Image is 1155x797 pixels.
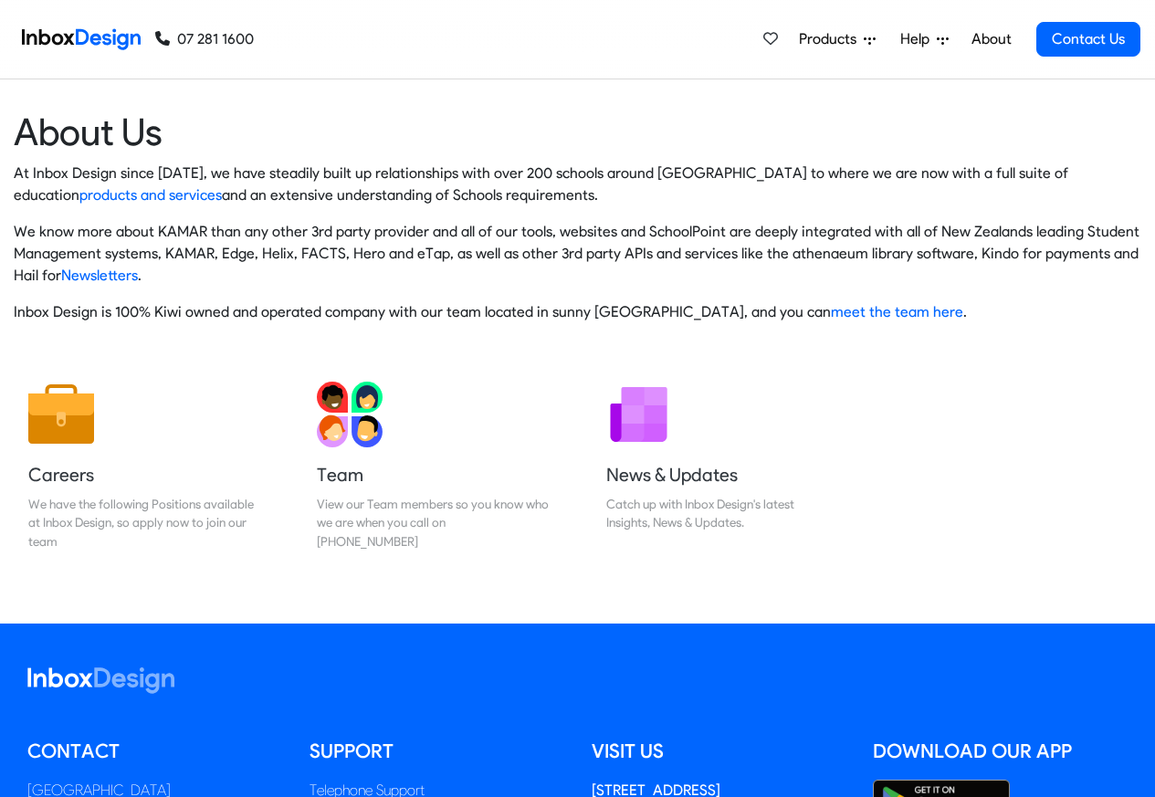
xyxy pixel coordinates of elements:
h5: Team [317,462,549,488]
a: News & Updates Catch up with Inbox Design's latest Insights, News & Updates. [592,367,853,565]
a: meet the team here [831,303,963,320]
a: Contact Us [1036,22,1140,57]
h5: News & Updates [606,462,838,488]
p: We know more about KAMAR than any other 3rd party provider and all of our tools, websites and Sch... [14,221,1141,287]
div: Catch up with Inbox Design's latest Insights, News & Updates. [606,495,838,532]
span: Products [799,28,864,50]
img: 2022_01_12_icon_newsletter.svg [606,382,672,447]
a: products and services [79,186,222,204]
div: View our Team members so you know who we are when you call on [PHONE_NUMBER] [317,495,549,551]
a: Newsletters [61,267,138,284]
a: 07 281 1600 [155,28,254,50]
h5: Contact [27,738,282,765]
h5: Careers [28,462,260,488]
a: Help [893,21,956,58]
a: Team View our Team members so you know who we are when you call on [PHONE_NUMBER] [302,367,563,565]
img: 2022_01_13_icon_team.svg [317,382,383,447]
h5: Support [310,738,564,765]
div: We have the following Positions available at Inbox Design, so apply now to join our team [28,495,260,551]
img: 2022_01_13_icon_job.svg [28,382,94,447]
p: Inbox Design is 100% Kiwi owned and operated company with our team located in sunny [GEOGRAPHIC_D... [14,301,1141,323]
a: About [966,21,1016,58]
h5: Visit us [592,738,846,765]
heading: About Us [14,109,1141,155]
span: Help [900,28,937,50]
img: logo_inboxdesign_white.svg [27,667,174,694]
a: Products [792,21,883,58]
h5: Download our App [873,738,1128,765]
p: At Inbox Design since [DATE], we have steadily built up relationships with over 200 schools aroun... [14,163,1141,206]
a: Careers We have the following Positions available at Inbox Design, so apply now to join our team [14,367,275,565]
